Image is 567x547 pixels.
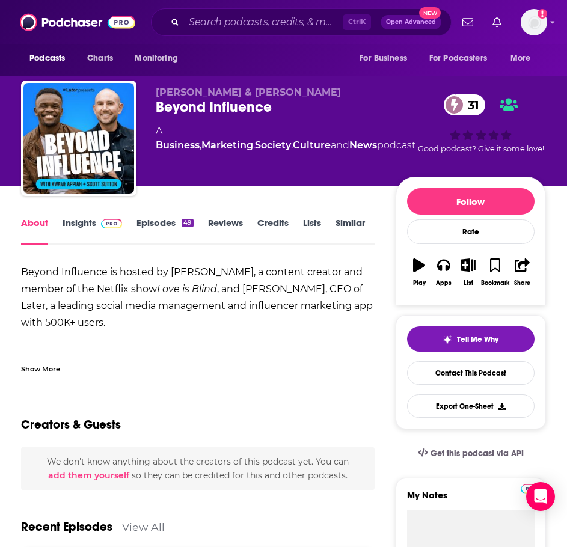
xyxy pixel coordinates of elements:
[521,9,547,35] button: Show profile menu
[464,280,473,287] div: List
[351,47,422,70] button: open menu
[201,139,253,151] a: Marketing
[521,9,547,35] img: User Profile
[481,280,509,287] div: Bookmark
[444,94,485,115] a: 31
[126,47,193,70] button: open menu
[151,8,452,36] div: Search podcasts, credits, & more...
[331,139,349,151] span: and
[521,9,547,35] span: Logged in as ILATeam
[421,47,504,70] button: open menu
[407,188,535,215] button: Follow
[381,15,441,29] button: Open AdvancedNew
[360,50,407,67] span: For Business
[208,217,243,245] a: Reviews
[200,139,201,151] span: ,
[407,219,535,244] div: Rate
[386,19,436,25] span: Open Advanced
[291,139,293,151] span: ,
[514,280,530,287] div: Share
[21,283,373,328] b: , and [PERSON_NAME], CEO of Later, a leading social media management and influencer marketing app...
[21,217,48,245] a: About
[253,139,255,151] span: ,
[21,519,112,534] a: Recent Episodes
[255,139,291,151] a: Society
[122,521,165,533] a: View All
[407,361,535,385] a: Contact This Podcast
[303,217,321,245] a: Lists
[429,50,487,67] span: For Podcasters
[456,251,480,294] button: List
[47,456,349,480] span: We don't know anything about the creators of this podcast yet . You can so they can be credited f...
[21,417,121,432] h2: Creators & Guests
[136,217,193,245] a: Episodes49
[407,394,535,418] button: Export One-Sheet
[480,251,510,294] button: Bookmark
[521,484,542,494] img: Podchaser Pro
[408,439,533,468] a: Get this podcast via API
[458,12,478,32] a: Show notifications dropdown
[456,94,485,115] span: 31
[457,335,498,344] span: Tell Me Why
[432,251,456,294] button: Apps
[343,14,371,30] span: Ctrl K
[407,326,535,352] button: tell me why sparkleTell Me Why
[182,219,193,227] div: 49
[418,144,544,153] span: Good podcast? Give it some love!
[20,11,135,34] img: Podchaser - Follow, Share and Rate Podcasts
[48,471,129,480] button: add them yourself
[436,280,452,287] div: Apps
[257,217,289,245] a: Credits
[21,266,363,295] b: Beyond Influence is hosted by [PERSON_NAME], a content creator and member of the Netflix show
[336,217,365,245] a: Similar
[510,251,535,294] button: Share
[63,217,122,245] a: InsightsPodchaser Pro
[79,47,120,70] a: Charts
[21,47,81,70] button: open menu
[407,251,432,294] button: Play
[415,87,546,161] div: 31Good podcast? Give it some love!
[184,13,343,32] input: Search podcasts, credits, & more...
[488,12,506,32] a: Show notifications dropdown
[443,335,452,344] img: tell me why sparkle
[29,50,65,67] span: Podcasts
[23,83,134,194] img: Beyond Influence
[510,50,531,67] span: More
[156,87,341,98] span: [PERSON_NAME] & [PERSON_NAME]
[431,448,524,459] span: Get this podcast via API
[413,280,426,287] div: Play
[135,50,177,67] span: Monitoring
[87,50,113,67] span: Charts
[502,47,546,70] button: open menu
[407,489,535,510] label: My Notes
[293,139,331,151] a: Culture
[419,7,441,19] span: New
[101,219,122,228] img: Podchaser Pro
[526,482,555,511] div: Open Intercom Messenger
[156,124,415,153] div: A podcast
[349,139,377,151] a: News
[156,139,200,151] a: Business
[157,283,217,295] em: Love is Blind
[538,9,547,19] svg: Add a profile image
[521,482,542,494] a: Pro website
